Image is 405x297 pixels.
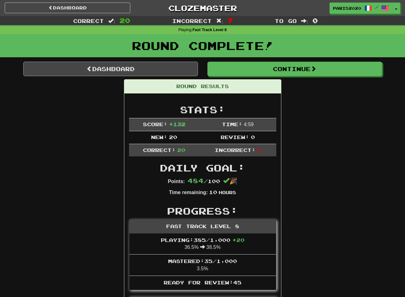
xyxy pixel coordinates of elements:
span: 20 [177,147,185,153]
h1: Round Complete! [2,39,403,52]
span: 484 [188,177,204,184]
span: paris2020 [333,5,361,11]
span: Correct [73,18,104,24]
span: : [108,18,115,24]
span: Playing: 385 / 1,000 [161,237,245,243]
div: Round Results [124,80,281,93]
span: 0 [251,134,255,140]
span: New: [151,134,167,140]
span: Incorrect: [215,147,256,153]
span: To go [275,18,297,24]
li: 36.5% 38.5% [129,233,276,255]
a: paris2020 / [329,3,392,14]
span: Score: [143,121,167,127]
span: 4 : 59 [244,122,254,127]
span: 20 [169,134,177,140]
h2: Stats: [129,104,276,115]
span: 7 [228,17,233,24]
span: 🎉 [223,177,237,184]
span: 20 [120,17,130,24]
span: + 20 [232,237,245,243]
span: Time: [222,121,242,127]
span: Incorrect [172,18,212,24]
span: 7 [257,147,261,153]
span: Review: [221,134,249,140]
strong: Points: [168,179,185,184]
a: Dashboard [5,3,130,13]
a: Dashboard [23,62,198,76]
span: Ready for Review: 45 [164,279,241,285]
a: Clozemaster [140,3,265,14]
span: 0 [312,17,318,24]
span: Mastered: 35 / 1,000 [168,258,237,264]
button: Continue [207,62,382,76]
span: / 100 [188,178,220,184]
h2: Progress: [129,206,276,216]
span: + 132 [169,121,185,127]
span: 10 [209,189,217,195]
strong: Time remaining: [169,190,208,195]
h2: Daily Goal: [129,163,276,173]
span: : [216,18,223,24]
span: : [301,18,308,24]
small: Hours [219,190,236,195]
span: Correct: [143,147,176,153]
strong: Fast Track Level 8 [193,28,227,32]
li: 3.5% [129,254,276,276]
span: / [375,5,378,9]
div: Fast Track Level 8 [129,220,276,233]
